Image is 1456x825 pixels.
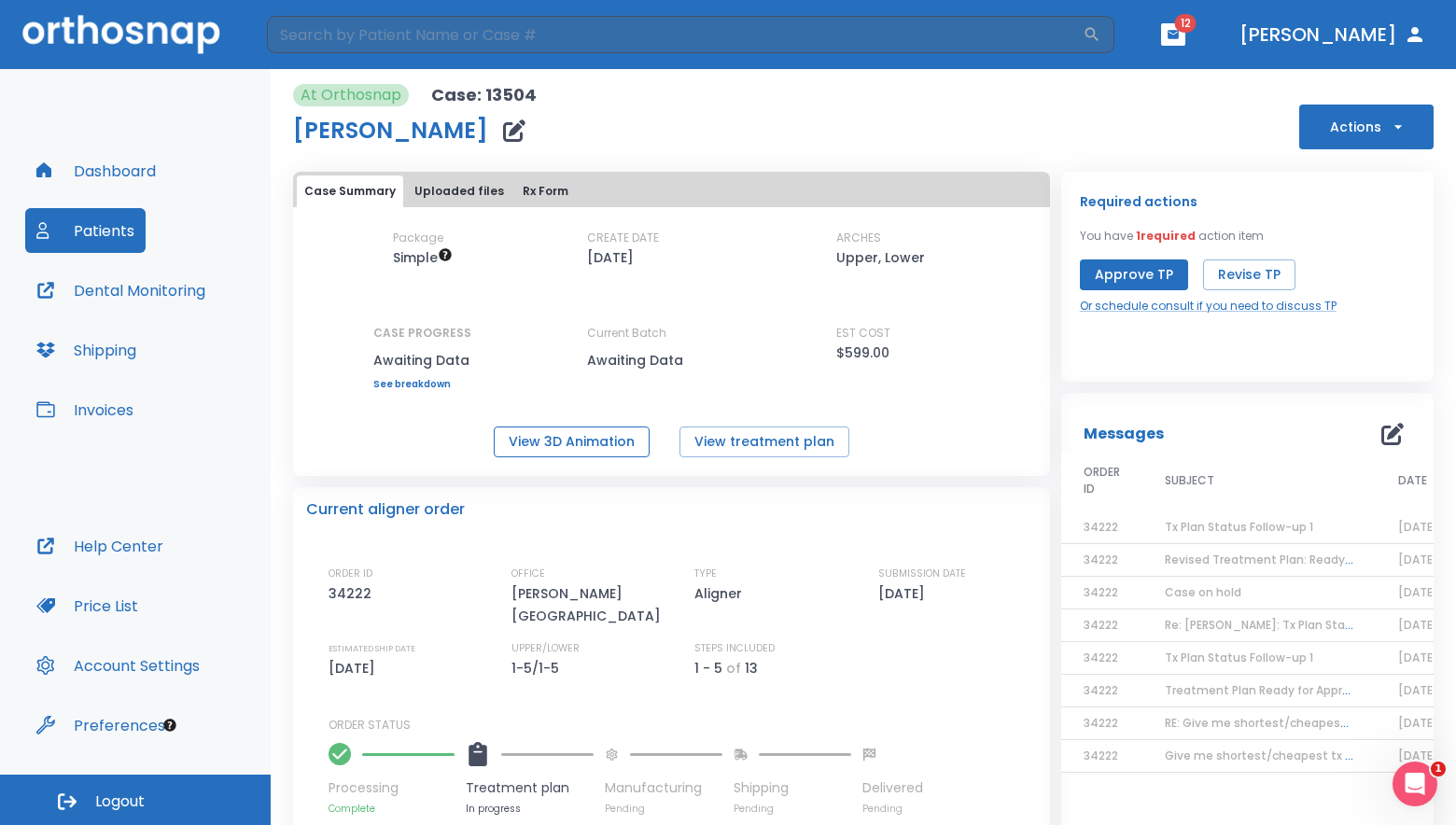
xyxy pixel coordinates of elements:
p: Shipping [734,778,851,798]
p: [DATE] [587,246,634,269]
p: OFFICE [511,566,545,582]
p: [DATE] [329,657,382,679]
p: ESTIMATED SHIP DATE [329,640,415,657]
p: 1 - 5 [694,657,722,679]
button: Dashboard [25,148,167,193]
span: 34222 [1084,617,1118,633]
p: CASE PROGRESS [373,325,471,342]
button: Rx Form [515,175,576,207]
button: Preferences [25,703,176,748]
p: Pending [862,802,923,816]
span: 34222 [1084,650,1118,665]
p: Aligner [694,582,749,605]
button: Help Center [25,524,175,568]
div: Tooltip anchor [161,717,178,734]
span: 34222 [1084,584,1118,600]
p: TYPE [694,566,717,582]
p: CREATE DATE [587,230,659,246]
div: tabs [297,175,1046,207]
span: [DATE] [1398,748,1438,763]
span: ORDER ID [1084,464,1120,497]
p: Awaiting Data [587,349,755,371]
p: UPPER/LOWER [511,640,580,657]
p: Pending [605,802,722,816]
p: Messages [1084,423,1164,445]
p: Delivered [862,778,923,798]
span: [DATE] [1398,519,1438,535]
span: [DATE] [1398,650,1438,665]
p: Processing [329,778,455,798]
button: Case Summary [297,175,403,207]
span: SUBJECT [1165,472,1214,489]
a: See breakdown [373,379,471,390]
span: Case on hold [1165,584,1241,600]
button: Patients [25,208,146,253]
span: Logout [95,791,145,812]
p: STEPS INCLUDED [694,640,775,657]
span: [DATE] [1398,584,1438,600]
button: Shipping [25,328,147,372]
span: Treatment Plan Ready for Approval! [1165,682,1370,698]
button: Revise TP [1203,259,1295,290]
p: Current Batch [587,325,755,342]
span: 34222 [1084,682,1118,698]
p: [DATE] [878,582,931,605]
button: Price List [25,583,149,628]
span: [DATE] [1398,682,1438,698]
p: Current aligner order [306,498,465,521]
span: Revised Treatment Plan: Ready for Approval [1165,552,1417,567]
p: Complete [329,802,455,816]
p: Awaiting Data [373,349,471,371]
p: Required actions [1080,190,1197,213]
p: [PERSON_NAME][GEOGRAPHIC_DATA] [511,582,670,627]
button: Invoices [25,387,145,432]
span: 1 required [1136,228,1196,244]
span: Tx Plan Status Follow-up 1 [1165,650,1313,665]
p: Treatment plan [466,778,594,798]
p: 1-5/1-5 [511,657,566,679]
span: Up to 10 Steps (20 aligners) [393,248,453,267]
button: Dental Monitoring [25,268,217,313]
input: Search by Patient Name or Case # [267,16,1083,53]
p: ORDER ID [329,566,372,582]
p: In progress [466,802,594,816]
p: $599.00 [836,342,889,364]
p: Upper, Lower [836,246,925,269]
span: [DATE] [1398,552,1438,567]
p: Package [393,230,443,246]
button: Actions [1299,105,1434,149]
span: [DATE] [1398,715,1438,731]
p: 34222 [329,582,378,605]
h1: [PERSON_NAME] [293,119,488,142]
img: Orthosnap [22,15,220,53]
button: Approve TP [1080,259,1188,290]
p: Manufacturing [605,778,722,798]
a: Or schedule consult if you need to discuss TP [1080,298,1337,315]
span: Give me shortest/cheapest tx plan [1165,748,1370,763]
button: [PERSON_NAME] [1232,18,1434,51]
p: ARCHES [836,230,881,246]
p: SUBMISSION DATE [878,566,966,582]
p: You have action item [1080,228,1264,245]
p: Case: 13504 [431,84,537,106]
button: Uploaded files [407,175,511,207]
span: 34222 [1084,519,1118,535]
p: ORDER STATUS [329,717,1037,734]
span: 34222 [1084,715,1118,731]
span: 1 [1431,762,1446,776]
iframe: Intercom live chat [1393,762,1437,806]
button: Account Settings [25,643,211,688]
p: Pending [734,802,851,816]
button: View 3D Animation [494,426,650,457]
p: EST COST [836,325,890,342]
p: At Orthosnap [301,84,401,106]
